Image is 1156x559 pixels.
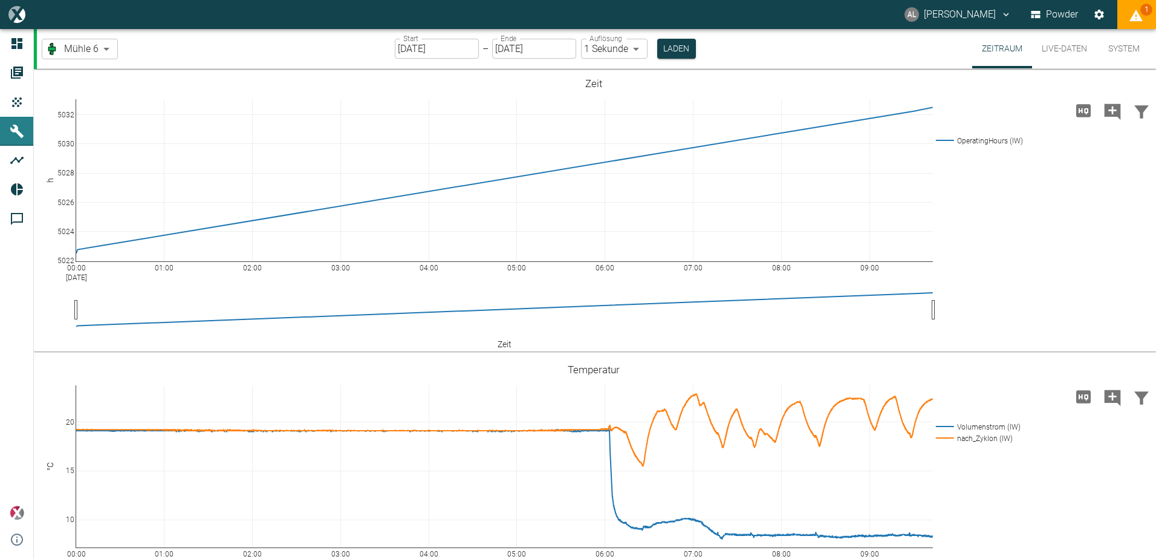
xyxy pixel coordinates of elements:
[1069,390,1098,402] span: Hohe Auflösung
[1069,104,1098,116] span: Hohe Auflösung
[1088,4,1110,25] button: Einstellungen
[501,33,516,44] label: Ende
[1098,95,1127,126] button: Kommentar hinzufügen
[10,506,24,520] img: Xplore Logo
[482,42,489,56] p: –
[581,39,648,59] div: 1 Sekunde
[8,6,25,22] img: logo
[403,33,418,44] label: Start
[492,39,576,59] input: DD.MM.YYYY
[395,39,479,59] input: DD.MM.YYYY
[657,39,696,59] button: Laden
[1097,29,1151,68] button: System
[972,29,1032,68] button: Zeitraum
[1140,4,1152,16] span: 1
[1032,29,1097,68] button: Live-Daten
[589,33,622,44] label: Auflösung
[45,42,99,56] a: Mühle 6
[1127,381,1156,413] button: Daten filtern
[1098,381,1127,413] button: Kommentar hinzufügen
[1127,95,1156,126] button: Daten filtern
[1028,4,1081,25] button: Powder
[64,42,99,56] span: Mühle 6
[903,4,1013,25] button: andreas.lehmann@kansaihelios-cws.de
[904,7,919,22] div: AL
